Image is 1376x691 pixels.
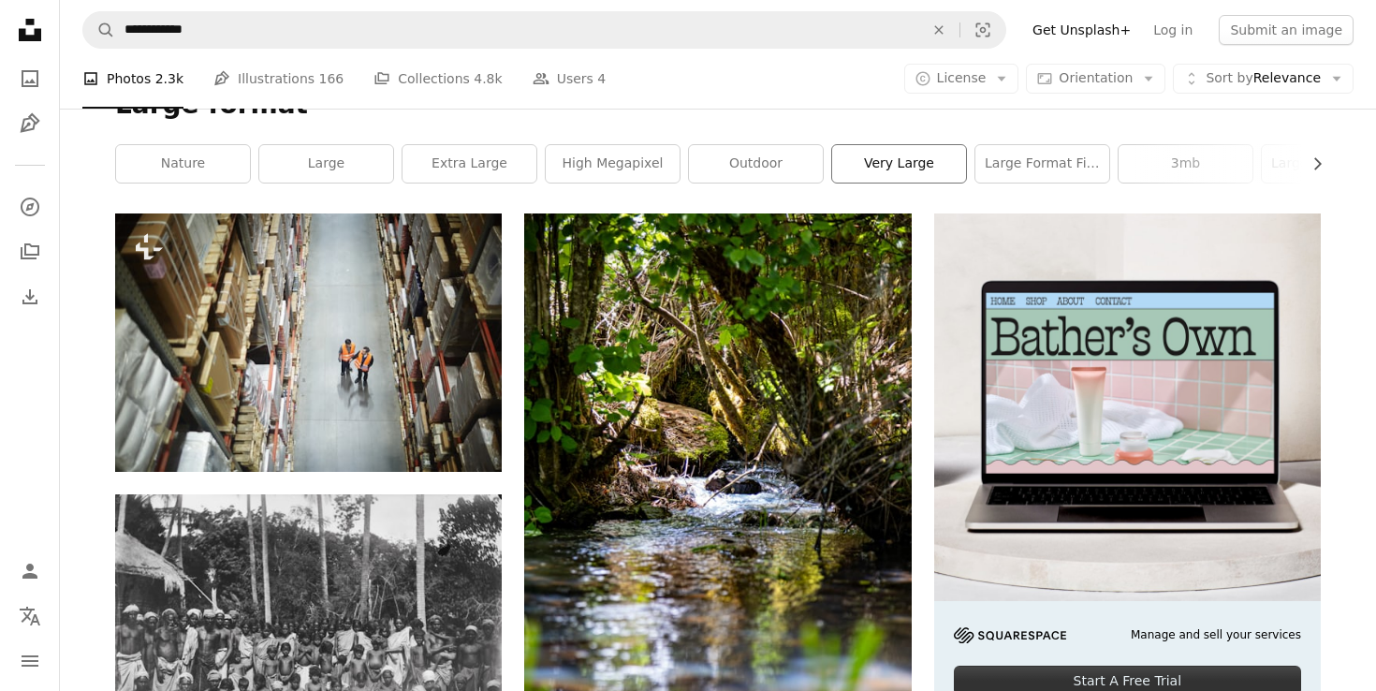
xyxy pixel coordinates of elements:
[319,68,344,89] span: 166
[524,495,911,512] a: a small river with a small waterfall
[11,233,49,271] a: Collections
[11,278,49,316] a: Download History
[11,642,49,680] button: Menu
[954,627,1066,643] img: file-1705255347840-230a6ab5bca9image
[1219,15,1354,45] button: Submit an image
[904,64,1019,94] button: License
[115,630,502,647] a: a group of men standing next to each other
[259,145,393,183] a: large
[11,60,49,97] a: Photos
[403,145,536,183] a: extra large
[11,597,49,635] button: Language
[832,145,966,183] a: very large
[11,552,49,590] a: Log in / Sign up
[960,12,1005,48] button: Visual search
[1142,15,1204,45] a: Log in
[11,188,49,226] a: Explore
[533,49,607,109] a: Users 4
[1206,70,1252,85] span: Sort by
[937,70,987,85] span: License
[1300,145,1321,183] button: scroll list to the right
[546,145,680,183] a: high megapixel
[11,105,49,142] a: Illustrations
[1026,64,1165,94] button: Orientation
[1021,15,1142,45] a: Get Unsplash+
[116,145,250,183] a: nature
[82,11,1006,49] form: Find visuals sitewide
[1131,627,1301,643] span: Manage and sell your services
[213,49,344,109] a: Illustrations 166
[1059,70,1133,85] span: Orientation
[689,145,823,183] a: outdoor
[1173,64,1354,94] button: Sort byRelevance
[975,145,1109,183] a: large format film
[115,213,502,471] img: Two men in uniform standing in aisle between large-scale shelves and talking
[918,12,959,48] button: Clear
[83,12,115,48] button: Search Unsplash
[115,333,502,350] a: Two men in uniform standing in aisle between large-scale shelves and talking
[1206,69,1321,88] span: Relevance
[1119,145,1252,183] a: 3mb
[474,68,502,89] span: 4.8k
[373,49,502,109] a: Collections 4.8k
[934,213,1321,600] img: file-1707883121023-8e3502977149image
[597,68,606,89] span: 4
[11,11,49,52] a: Home — Unsplash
